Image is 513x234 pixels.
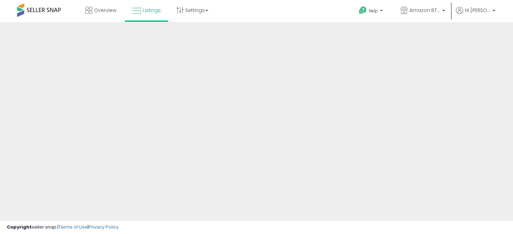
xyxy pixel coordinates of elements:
a: Hi [PERSON_NAME] [456,7,495,22]
a: Terms of Use [58,224,87,230]
span: Overview [94,7,116,14]
strong: Copyright [7,224,32,230]
i: Get Help [359,6,367,15]
span: Listings [143,7,161,14]
span: Amazon BTG [409,7,440,14]
span: Help [369,8,378,14]
a: Privacy Policy [89,224,119,230]
span: Hi [PERSON_NAME] [465,7,490,14]
div: seller snap | | [7,224,119,231]
a: Help [353,1,390,22]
